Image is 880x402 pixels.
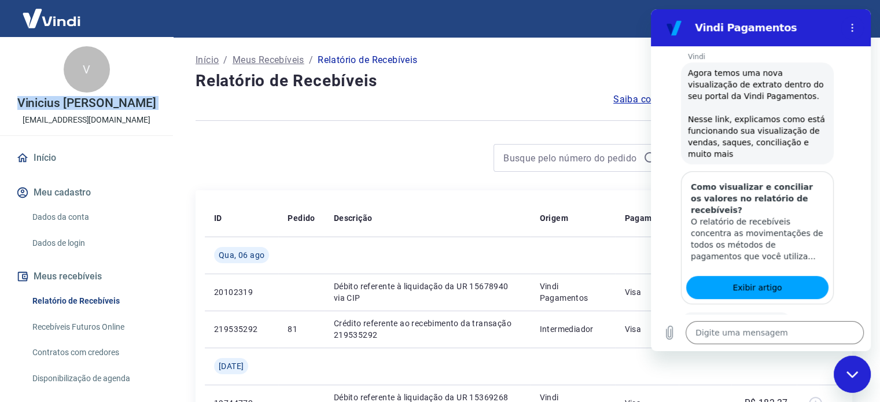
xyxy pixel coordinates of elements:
[214,212,222,224] p: ID
[14,145,159,171] a: Início
[14,180,159,205] button: Meu cadastro
[334,212,373,224] p: Descrição
[651,9,871,351] iframe: Janela de mensagens
[624,286,669,298] p: Visa
[64,46,110,93] div: V
[196,53,219,67] a: Início
[28,231,159,255] a: Dados de login
[624,212,669,224] p: Pagamento
[334,318,521,341] p: Crédito referente ao recebimento da transação 219535292
[334,281,521,304] p: Débito referente à liquidação da UR 15678940 via CIP
[214,323,269,335] p: 219535292
[17,97,156,109] p: Vinicius [PERSON_NAME]
[288,323,315,335] p: 81
[28,205,159,229] a: Dados da conta
[624,323,669,335] p: Visa
[196,69,852,93] h4: Relatório de Recebíveis
[219,360,244,372] span: [DATE]
[219,249,264,261] span: Qua, 06 ago
[540,281,606,304] p: Vindi Pagamentos
[613,93,852,106] a: Saiba como funciona a programação dos recebimentos
[309,53,313,67] p: /
[23,114,150,126] p: [EMAIL_ADDRESS][DOMAIN_NAME]
[214,286,269,298] p: 20102319
[223,53,227,67] p: /
[288,212,315,224] p: Pedido
[233,53,304,67] a: Meus Recebíveis
[28,341,159,364] a: Contratos com credores
[14,264,159,289] button: Meus recebíveis
[540,212,568,224] p: Origem
[28,289,159,313] a: Relatório de Recebíveis
[834,356,871,393] iframe: Botão para abrir a janela de mensagens, conversa em andamento
[28,315,159,339] a: Recebíveis Futuros Online
[28,367,159,390] a: Disponibilização de agenda
[503,149,639,167] input: Busque pelo número do pedido
[14,1,89,36] img: Vindi
[824,8,866,29] button: Sair
[540,323,606,335] p: Intermediador
[318,53,417,67] p: Relatório de Recebíveis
